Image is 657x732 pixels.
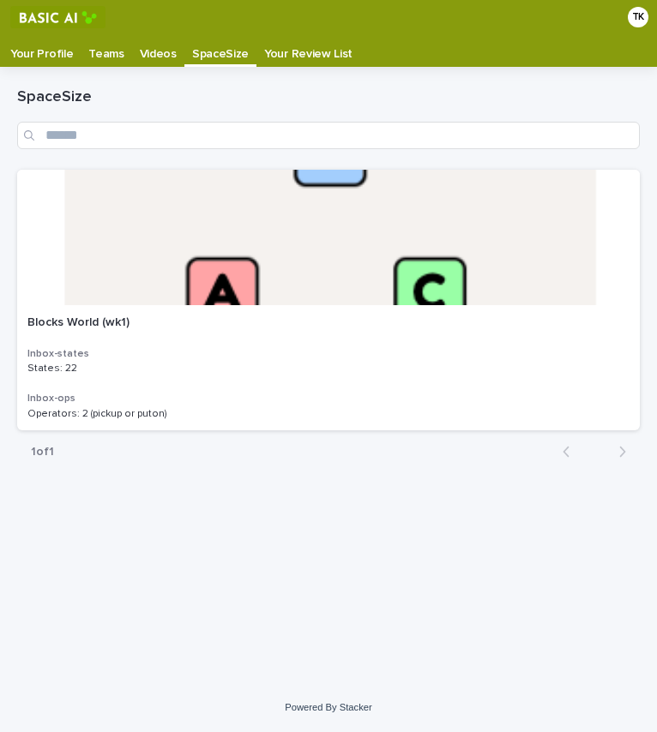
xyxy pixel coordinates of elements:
p: 1 of 1 [17,431,68,473]
a: Your Review List [256,34,360,67]
p: Your Review List [264,34,353,62]
p: States: 22 [27,359,81,375]
a: Videos [132,34,184,67]
p: Your Profile [10,34,73,62]
input: Search [17,122,640,149]
div: TK [628,7,648,27]
a: SpaceSize [184,34,256,64]
p: SpaceSize [192,34,249,62]
button: Next [594,444,640,459]
a: Teams [81,34,131,67]
p: Videos [140,34,177,62]
p: Blocks World (wk1) [27,312,133,330]
button: Back [549,444,594,459]
a: Powered By Stacker [285,702,371,712]
img: RtIB8pj2QQiOZo6waziI [10,6,105,28]
p: Teams [88,34,124,62]
a: Blocks World (wk1)Blocks World (wk1) Inbox-statesStates: 22States: 22 Inbox-opsOperators: 2 (pick... [17,170,640,430]
p: Operators: 2 (pickup or puton) [27,405,171,420]
h3: Inbox-states [27,347,630,361]
h3: Inbox-ops [27,392,630,405]
h1: SpaceSize [17,87,640,108]
a: Your Profile [3,34,81,67]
